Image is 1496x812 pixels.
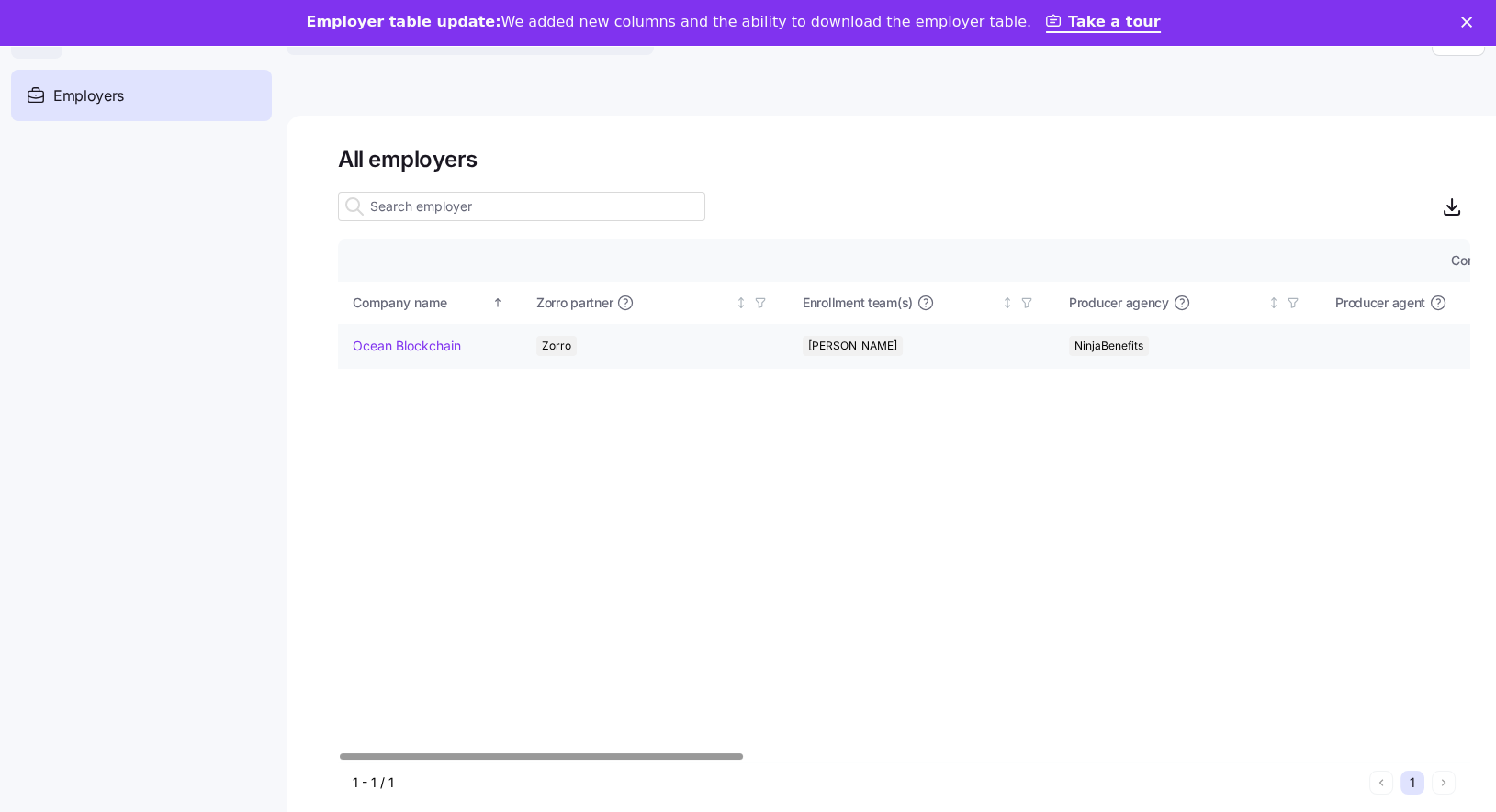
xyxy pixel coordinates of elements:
[491,296,504,309] div: Sorted ascending
[1432,771,1456,795] button: Next page
[788,282,1054,324] th: Enrollment team(s)Not sorted
[536,293,613,311] span: Zorro partner
[276,573,367,646] button: Tasks
[11,70,272,121] a: Employers
[1069,293,1169,311] span: Producer agency
[353,773,1362,792] div: 1 - 1 / 1
[735,296,748,309] div: Not sorted
[306,13,1031,31] div: We added new columns and the ability to download the employer table.
[107,618,170,631] span: Messages
[34,320,333,350] div: Verify fields
[353,293,489,313] div: Company name
[542,336,571,356] span: Zorro
[53,84,124,107] span: Employers
[18,179,92,198] p: 3 of 3 done
[215,618,244,631] span: Help
[353,336,461,354] a: Ocean Blockchain
[1074,336,1143,356] span: NinjaBenefits
[301,618,341,631] span: Tasks
[71,327,311,345] div: Verify fields
[34,390,333,419] div: Save information
[1369,771,1393,795] button: Previous page
[1400,771,1424,795] button: 1
[156,8,215,39] h1: Tasks
[1054,282,1321,324] th: Producer agencyNot sorted
[306,13,501,30] b: Employer table update:
[522,282,788,324] th: Zorro partnerNot sorted
[808,336,897,356] span: [PERSON_NAME]
[27,618,64,631] span: Home
[26,137,342,159] div: Verify your agencies contact information
[1335,293,1425,311] span: Producer agent
[338,145,1470,173] h1: All employers
[1001,296,1014,309] div: Not sorted
[338,282,522,324] th: Company nameSorted ascending
[322,7,355,40] div: Close
[279,179,349,198] p: Completed
[26,71,342,137] div: Verify Contact Information
[184,573,276,646] button: Help
[71,257,311,275] div: Select "Agency setup"
[92,573,184,646] button: Messages
[1461,17,1479,28] div: Close
[34,250,333,280] div: Select "Agency setup"
[1267,296,1280,309] div: Not sorted
[803,293,913,311] span: Enrollment team(s)
[71,396,311,415] div: Save information
[338,192,705,221] input: Search employer
[1046,13,1161,33] a: Take a tour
